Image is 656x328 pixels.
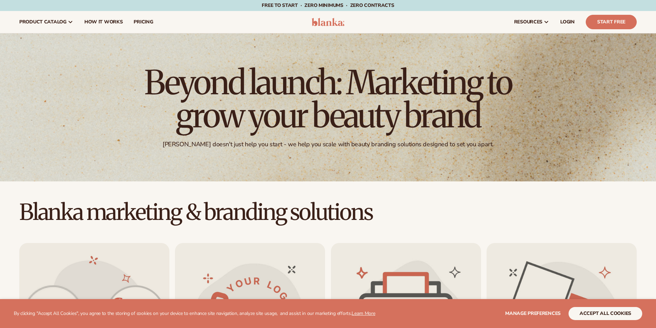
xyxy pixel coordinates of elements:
img: logo [312,18,344,26]
a: LOGIN [555,11,580,33]
a: Start Free [586,15,637,29]
a: product catalog [14,11,79,33]
span: product catalog [19,19,66,25]
a: resources [509,11,555,33]
button: accept all cookies [569,307,642,320]
p: By clicking "Accept All Cookies", you agree to the storing of cookies on your device to enhance s... [14,311,375,317]
span: How It Works [84,19,123,25]
a: Learn More [352,310,375,317]
span: Free to start · ZERO minimums · ZERO contracts [262,2,394,9]
button: Manage preferences [505,307,561,320]
span: pricing [134,19,153,25]
span: LOGIN [560,19,575,25]
span: Manage preferences [505,310,561,317]
div: [PERSON_NAME] doesn't just help you start - we help you scale with beauty branding solutions desi... [163,140,493,148]
a: pricing [128,11,158,33]
a: How It Works [79,11,128,33]
h1: Beyond launch: Marketing to grow your beauty brand [139,66,518,132]
span: resources [514,19,542,25]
